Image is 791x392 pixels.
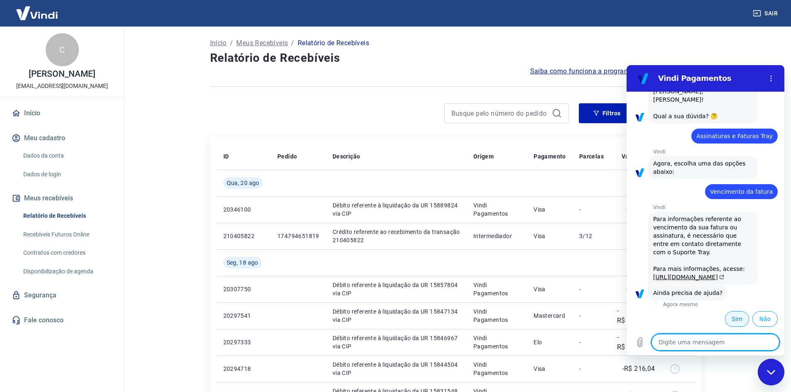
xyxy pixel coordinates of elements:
[10,286,114,304] a: Segurança
[451,107,549,119] input: Busque pelo número do pedido
[20,244,114,261] a: Contratos com credores
[10,0,64,26] img: Vindi
[20,226,114,243] a: Recebíveis Futuros Online
[473,281,520,297] p: Vindi Pagamentos
[579,338,604,346] p: -
[210,50,702,66] h4: Relatório de Recebíveis
[223,285,264,293] p: 20307750
[751,6,781,21] button: Sair
[20,147,114,164] a: Dados da conta
[29,70,95,78] p: [PERSON_NAME]
[223,312,264,320] p: 20297541
[333,152,360,161] p: Descrição
[10,129,114,147] button: Meu cadastro
[530,66,702,76] a: Saiba como funciona a programação dos recebimentos
[210,38,227,48] a: Início
[10,189,114,207] button: Meus recebíveis
[333,201,460,218] p: Débito referente à liquidação da UR 15889824 via CIP
[473,232,520,240] p: Intermediador
[223,338,264,346] p: 20297333
[473,334,520,351] p: Vindi Pagamentos
[223,232,264,240] p: 210405822
[291,38,294,48] p: /
[46,33,79,66] div: C
[473,360,520,377] p: Vindi Pagamentos
[20,207,114,224] a: Relatório de Recebíveis
[227,258,258,267] span: Seg, 18 ago
[230,38,233,48] p: /
[579,365,604,373] p: -
[622,152,649,161] p: Valor Líq.
[579,103,635,123] button: Filtros
[627,65,784,355] iframe: Janela de mensagens
[534,285,566,293] p: Visa
[579,285,604,293] p: -
[622,364,655,374] p: -R$ 216,04
[534,152,566,161] p: Pagamento
[473,307,520,324] p: Vindi Pagamentos
[20,263,114,280] a: Disponibilização de agenda
[579,205,604,214] p: -
[10,104,114,122] a: Início
[534,312,566,320] p: Mastercard
[617,332,655,352] p: -R$ 1.089,57
[277,232,319,240] p: 174794651819
[617,306,655,326] p: -R$ 1.158,94
[579,232,604,240] p: 3/12
[227,179,260,187] span: Qua, 20 ago
[333,228,460,244] p: Crédito referente ao recebimento da transação 210405822
[223,205,264,214] p: 20346100
[333,281,460,297] p: Débito referente à liquidação da UR 15857804 via CIP
[333,307,460,324] p: Débito referente à liquidação da UR 15847134 via CIP
[333,334,460,351] p: Débito referente à liquidação da UR 15846967 via CIP
[534,232,566,240] p: Visa
[236,38,288,48] a: Meus Recebíveis
[16,82,108,90] p: [EMAIL_ADDRESS][DOMAIN_NAME]
[473,201,520,218] p: Vindi Pagamentos
[333,360,460,377] p: Débito referente à liquidação da UR 15844504 via CIP
[579,312,604,320] p: -
[758,359,784,385] iframe: Botão para abrir a janela de mensagens, conversa em andamento
[277,152,297,161] p: Pedido
[473,152,494,161] p: Origem
[10,311,114,329] a: Fale conosco
[534,205,566,214] p: Visa
[298,38,369,48] p: Relatório de Recebíveis
[20,166,114,183] a: Dados de login
[223,365,264,373] p: 20294718
[223,152,229,161] p: ID
[534,365,566,373] p: Visa
[534,338,566,346] p: Elo
[579,152,604,161] p: Parcelas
